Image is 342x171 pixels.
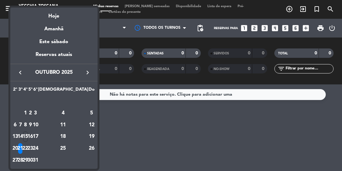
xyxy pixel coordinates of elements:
[10,20,98,33] div: Amanhã
[10,51,98,63] div: Reservas atuais
[33,86,38,96] th: Sexta-feira
[13,155,18,166] div: 27
[28,143,33,154] div: 23
[33,154,38,166] td: 31 de outubro de 2025
[13,86,18,96] th: Segunda-feira
[23,131,28,142] div: 15
[33,143,38,154] td: 24 de outubro de 2025
[13,119,18,131] td: 6 de outubro de 2025
[13,154,18,166] td: 27 de outubro de 2025
[38,107,88,119] td: 4 de outubro de 2025
[88,143,95,154] td: 26 de outubro de 2025
[23,143,28,154] div: 22
[88,86,95,96] th: Domingo
[82,68,93,77] button: keyboard_arrow_right
[28,131,33,142] div: 16
[89,131,95,142] div: 19
[10,33,98,51] div: Este sábado
[18,131,23,143] td: 14 de outubro de 2025
[23,107,28,119] td: 1 de outubro de 2025
[41,120,86,130] div: 11
[13,96,95,108] td: OUT
[33,143,38,154] div: 24
[28,86,33,96] th: Quinta-feira
[28,120,33,130] div: 9
[23,131,28,143] td: 15 de outubro de 2025
[41,143,86,154] div: 25
[28,131,33,143] td: 16 de outubro de 2025
[13,131,18,143] td: 13 de outubro de 2025
[28,108,33,118] div: 2
[88,107,95,119] td: 5 de outubro de 2025
[18,119,23,131] td: 7 de outubro de 2025
[13,120,18,130] div: 6
[10,8,98,20] div: Hoje
[23,108,28,118] div: 1
[28,155,33,166] div: 30
[38,119,88,131] td: 11 de outubro de 2025
[15,68,26,77] button: keyboard_arrow_left
[88,131,95,143] td: 19 de outubro de 2025
[38,131,88,143] td: 18 de outubro de 2025
[41,108,86,118] div: 4
[89,120,95,130] div: 12
[38,143,88,154] td: 25 de outubro de 2025
[33,155,38,166] div: 31
[89,108,95,118] div: 5
[33,107,38,119] td: 3 de outubro de 2025
[18,131,23,142] div: 14
[41,131,86,142] div: 18
[89,143,95,154] div: 26
[26,68,82,77] span: outubro 2025
[88,119,95,131] td: 12 de outubro de 2025
[33,108,38,118] div: 3
[18,120,23,130] div: 7
[33,131,38,143] td: 17 de outubro de 2025
[33,131,38,142] div: 17
[23,143,28,154] td: 22 de outubro de 2025
[18,143,23,154] td: 21 de outubro de 2025
[28,107,33,119] td: 2 de outubro de 2025
[23,154,28,166] td: 29 de outubro de 2025
[84,69,91,76] i: keyboard_arrow_right
[13,143,18,154] td: 20 de outubro de 2025
[33,119,38,131] td: 10 de outubro de 2025
[33,120,38,130] div: 10
[18,86,23,96] th: Terça-feira
[28,154,33,166] td: 30 de outubro de 2025
[18,143,23,154] div: 21
[18,154,23,166] td: 28 de outubro de 2025
[23,155,28,166] div: 29
[13,143,18,154] div: 20
[23,86,28,96] th: Quarta-feira
[23,119,28,131] td: 8 de outubro de 2025
[17,69,24,76] i: keyboard_arrow_left
[38,86,88,96] th: Sábado
[28,119,33,131] td: 9 de outubro de 2025
[23,120,28,130] div: 8
[28,143,33,154] td: 23 de outubro de 2025
[18,155,23,166] div: 28
[13,131,18,142] div: 13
